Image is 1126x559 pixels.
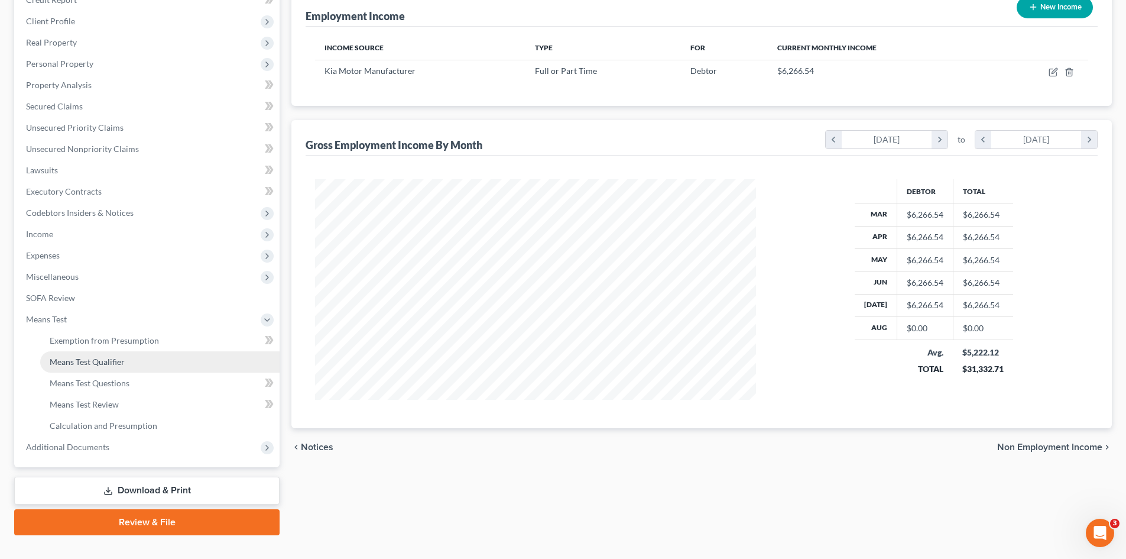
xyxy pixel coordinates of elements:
[907,322,943,334] div: $0.00
[26,186,102,196] span: Executory Contracts
[26,208,134,218] span: Codebtors Insiders & Notices
[26,80,92,90] span: Property Analysis
[40,330,280,351] a: Exemption from Presumption
[291,442,333,452] button: chevron_left Notices
[953,226,1013,248] td: $6,266.54
[953,272,1013,294] td: $6,266.54
[953,203,1013,226] td: $6,266.54
[17,160,280,181] a: Lawsuits
[26,272,79,282] span: Miscellaneous
[777,43,877,52] span: Current Monthly Income
[1081,131,1097,148] i: chevron_right
[301,442,333,452] span: Notices
[953,248,1013,271] td: $6,266.54
[26,144,139,154] span: Unsecured Nonpriority Claims
[26,101,83,111] span: Secured Claims
[997,442,1102,452] span: Non Employment Income
[953,317,1013,340] td: $0.00
[306,9,405,23] div: Employment Income
[907,231,943,243] div: $6,266.54
[50,399,119,409] span: Means Test Review
[1102,442,1112,452] i: chevron_right
[855,294,897,316] th: [DATE]
[26,165,58,175] span: Lawsuits
[962,363,1004,375] div: $31,332.71
[26,314,67,324] span: Means Test
[40,373,280,394] a: Means Test Questions
[535,66,597,76] span: Full or Part Time
[907,209,943,221] div: $6,266.54
[953,179,1013,203] th: Total
[777,66,814,76] span: $6,266.54
[26,122,124,133] span: Unsecured Priority Claims
[962,347,1004,358] div: $5,222.12
[26,250,60,260] span: Expenses
[932,131,947,148] i: chevron_right
[17,75,280,96] a: Property Analysis
[291,442,301,452] i: chevron_left
[907,299,943,311] div: $6,266.54
[953,294,1013,316] td: $6,266.54
[325,66,416,76] span: Kia Motor Manufacturer
[1086,519,1114,547] iframe: Intercom live chat
[17,96,280,117] a: Secured Claims
[906,363,943,375] div: TOTAL
[325,43,384,52] span: Income Source
[14,477,280,505] a: Download & Print
[855,272,897,294] th: Jun
[991,131,1082,148] div: [DATE]
[50,378,129,388] span: Means Test Questions
[17,117,280,138] a: Unsecured Priority Claims
[690,66,717,76] span: Debtor
[306,138,482,152] div: Gross Employment Income By Month
[26,37,77,47] span: Real Property
[1110,519,1119,528] span: 3
[855,226,897,248] th: Apr
[14,509,280,535] a: Review & File
[855,203,897,226] th: Mar
[50,357,125,367] span: Means Test Qualifier
[40,415,280,437] a: Calculation and Presumption
[842,131,932,148] div: [DATE]
[958,134,965,146] span: to
[897,179,953,203] th: Debtor
[855,248,897,271] th: May
[906,347,943,358] div: Avg.
[826,131,842,148] i: chevron_left
[40,351,280,373] a: Means Test Qualifier
[17,138,280,160] a: Unsecured Nonpriority Claims
[26,442,109,452] span: Additional Documents
[26,293,75,303] span: SOFA Review
[26,229,53,239] span: Income
[50,335,159,345] span: Exemption from Presumption
[17,287,280,309] a: SOFA Review
[26,16,75,26] span: Client Profile
[855,317,897,340] th: Aug
[907,254,943,266] div: $6,266.54
[997,442,1112,452] button: Non Employment Income chevron_right
[50,421,157,431] span: Calculation and Presumption
[690,43,705,52] span: For
[535,43,553,52] span: Type
[907,277,943,289] div: $6,266.54
[40,394,280,415] a: Means Test Review
[975,131,991,148] i: chevron_left
[17,181,280,202] a: Executory Contracts
[26,59,93,69] span: Personal Property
